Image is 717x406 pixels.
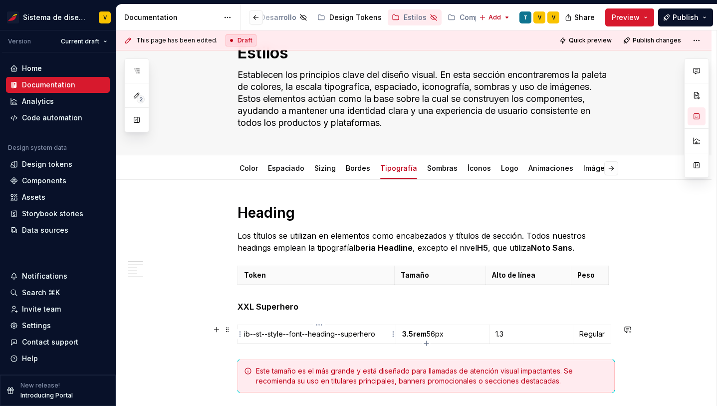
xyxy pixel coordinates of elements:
a: Componentes [444,9,523,25]
a: Assets [6,189,110,205]
strong: XXL Superhero [238,302,298,312]
div: Notifications [22,271,67,281]
button: Quick preview [556,33,616,47]
span: Share [574,12,595,22]
span: Publish [673,12,699,22]
div: Data sources [22,225,68,235]
a: Espaciado [268,164,304,172]
p: 1.3 [495,329,567,339]
div: Sizing [310,157,340,178]
div: Components [22,176,66,186]
a: Documentation [6,77,110,93]
strong: 3.5rem [402,330,427,338]
button: Search ⌘K [6,285,110,301]
p: Introducing Portal [20,392,73,400]
p: Los títulos se utilizan en elementos como encabezados y títulos de sección. Todos nuestros headin... [238,230,615,254]
textarea: Establecen los principios clave del diseño visual. En esta sección encontraremos la paleta de col... [236,67,613,131]
div: Home [22,63,42,73]
p: Token [244,270,389,280]
button: Contact support [6,334,110,350]
a: Settings [6,318,110,334]
p: Alto de línea [492,270,565,280]
button: Add [476,10,513,24]
div: Bordes [342,157,374,178]
button: Publish [658,8,713,26]
span: 2 [137,95,145,103]
a: Logo [501,164,518,172]
div: V [552,13,555,21]
div: Sombras [423,157,462,178]
p: New release! [20,382,60,390]
a: Home [6,60,110,76]
div: Documentation [124,12,219,22]
strong: Noto Sans [531,243,572,253]
p: Regular [579,329,605,339]
strong: H5 [477,243,488,253]
button: Help [6,351,110,367]
span: Current draft [61,37,99,45]
div: Design Tokens [329,12,382,22]
div: Search ⌘K [22,288,60,298]
div: Help [22,354,38,364]
div: Logo [497,157,522,178]
a: Components [6,173,110,189]
a: Design tokens [6,156,110,172]
div: V [103,13,107,21]
div: Code automation [22,113,82,123]
div: Invite team [22,304,61,314]
p: 56px [402,329,483,339]
div: Íconos [464,157,495,178]
div: Assets [22,192,45,202]
a: Data sources [6,222,110,238]
div: Settings [22,321,51,331]
div: Imágenes [579,157,622,178]
div: Design system data [8,144,67,152]
span: Add [488,13,501,21]
button: Preview [605,8,654,26]
div: Analytics [22,96,54,106]
a: Storybook stories [6,206,110,222]
a: Estilos [388,9,442,25]
div: Tipografía [376,157,421,178]
div: Version [8,37,31,45]
button: Share [560,8,601,26]
p: Tamaño [401,270,479,280]
div: Color [236,157,262,178]
textarea: Estilos [236,41,613,65]
a: Code automation [6,110,110,126]
a: Sombras [427,164,458,172]
a: Design Tokens [313,9,386,25]
div: T [523,13,527,21]
a: Animaciones [528,164,573,172]
a: Analytics [6,93,110,109]
div: Animaciones [524,157,577,178]
a: Invite team [6,301,110,317]
span: Preview [612,12,640,22]
span: Draft [238,36,252,44]
strong: Iberia Headline [353,243,413,253]
h1: Heading [238,204,615,222]
div: Design tokens [22,159,72,169]
div: Estilos [404,12,427,22]
div: Este tamaño es el más grande y está diseñado para llamadas de atención visual impactantes. Se rec... [256,366,608,386]
button: Current draft [56,34,112,48]
button: Sistema de diseño IberiaV [2,6,114,28]
div: Sistema de diseño Iberia [23,12,87,22]
div: Componentes [460,12,508,22]
div: Espaciado [264,157,308,178]
div: V [538,13,541,21]
span: Quick preview [569,36,612,44]
a: Sizing [314,164,336,172]
a: Color [239,164,258,172]
a: Tipografía [380,164,417,172]
div: Storybook stories [22,209,83,219]
span: Publish changes [633,36,681,44]
button: Notifications [6,268,110,284]
a: Imágenes [583,164,618,172]
button: Publish changes [620,33,686,47]
img: 55604660-494d-44a9-beb2-692398e9940a.png [7,11,19,23]
div: Documentation [22,80,75,90]
div: Contact support [22,337,78,347]
p: ib--st--style--font--heading--superhero [244,329,390,339]
a: Íconos [468,164,491,172]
